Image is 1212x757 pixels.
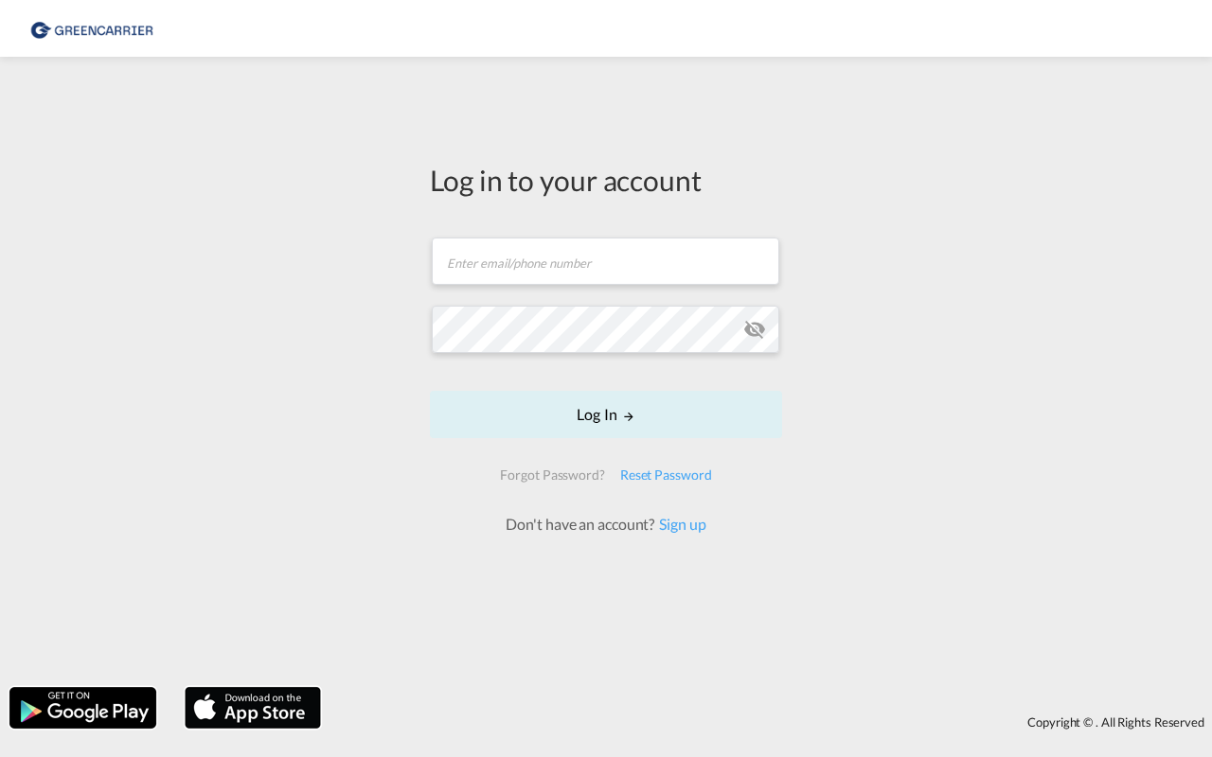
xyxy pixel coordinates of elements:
div: Don't have an account? [485,514,726,535]
input: Enter email/phone number [432,238,779,285]
div: Forgot Password? [492,458,612,492]
img: d0347a508afe11efaf4841583bf50be4.png [28,8,156,50]
a: Sign up [654,515,705,533]
div: Log in to your account [430,160,782,200]
img: apple.png [183,685,323,731]
button: LOGIN [430,391,782,438]
div: Reset Password [613,458,720,492]
div: Copyright © . All Rights Reserved [330,706,1212,738]
md-icon: icon-eye-off [743,318,766,341]
img: google.png [8,685,158,731]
